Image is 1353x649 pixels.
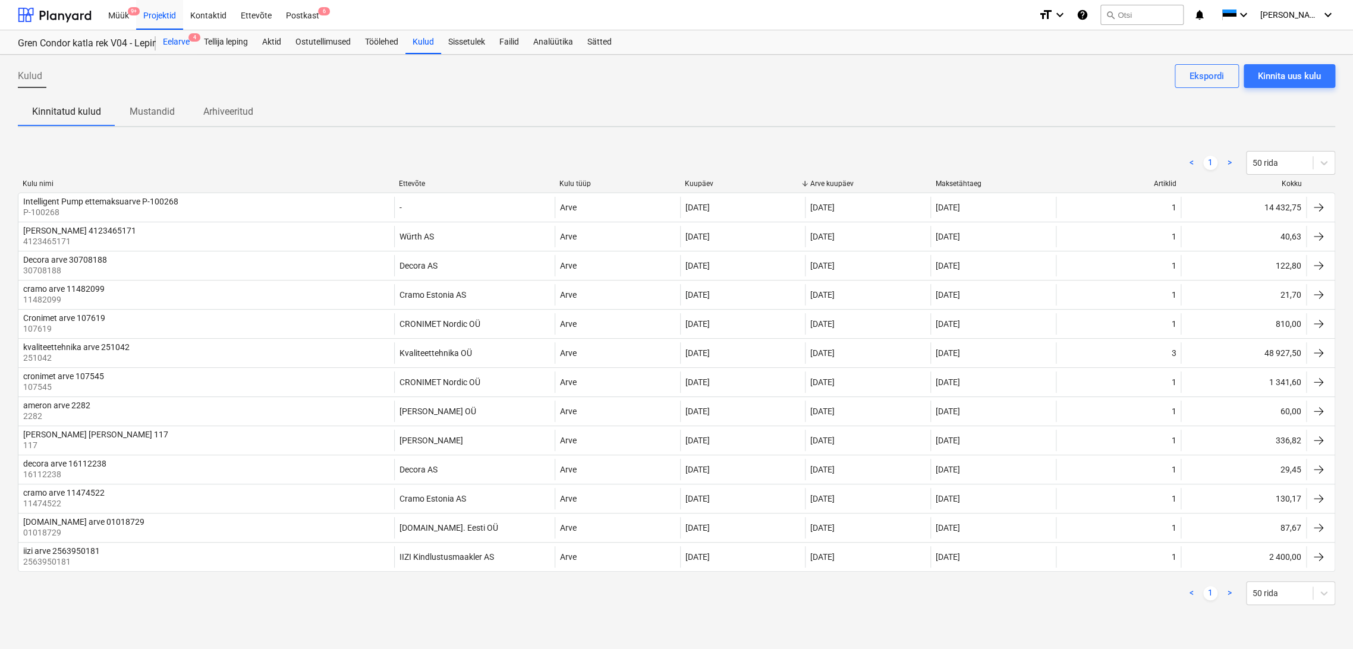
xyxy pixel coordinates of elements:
[1171,465,1176,474] div: 1
[23,352,132,364] p: 251042
[1190,68,1224,84] div: Ekspordi
[936,203,960,212] div: [DATE]
[18,37,141,50] div: Gren Condor katla rek V04 - Lepingusse
[23,235,139,247] p: 4123465171
[936,377,960,387] div: [DATE]
[810,319,835,329] div: [DATE]
[936,232,960,241] div: [DATE]
[685,407,710,416] div: [DATE]
[399,407,476,416] div: [PERSON_NAME] OÜ
[1100,5,1184,25] button: Otsi
[23,197,178,206] div: Intelligent Pump ettemaksuarve P-100268
[560,523,577,533] div: Arve
[936,319,960,329] div: [DATE]
[23,264,109,276] p: 30708188
[685,436,710,445] div: [DATE]
[810,179,926,188] div: Arve kuupäev
[1181,430,1306,451] div: 336,82
[441,30,492,54] a: Sissetulek
[560,377,577,387] div: Arve
[23,517,144,527] div: [DOMAIN_NAME] arve 01018729
[1039,8,1053,22] i: format_size
[936,552,960,562] div: [DATE]
[1236,8,1251,22] i: keyboard_arrow_down
[936,465,960,474] div: [DATE]
[810,348,835,358] div: [DATE]
[399,348,472,358] div: Kvaliteettehnika OÜ
[1222,156,1236,170] a: Next page
[1171,348,1176,358] div: 3
[255,30,288,54] a: Aktid
[1181,197,1306,218] div: 14 432,75
[560,465,577,474] div: Arve
[810,494,835,503] div: [DATE]
[1184,156,1198,170] a: Previous page
[935,179,1051,188] div: Maksetähtaeg
[1181,517,1306,538] div: 87,67
[936,494,960,503] div: [DATE]
[560,407,577,416] div: Arve
[156,30,197,54] a: Eelarve4
[1181,284,1306,305] div: 21,70
[685,179,801,188] div: Kuupäev
[318,7,330,15] span: 6
[1171,436,1176,445] div: 1
[560,261,577,270] div: Arve
[1106,10,1115,20] span: search
[23,430,168,439] div: [PERSON_NAME] [PERSON_NAME] 117
[492,30,526,54] div: Failid
[23,488,105,497] div: cramo arve 11474522
[23,556,102,568] p: 2563950181
[23,342,130,352] div: kvaliteettehnika arve 251042
[560,232,577,241] div: Arve
[936,523,960,533] div: [DATE]
[560,552,577,562] div: Arve
[580,30,619,54] a: Sätted
[936,261,960,270] div: [DATE]
[1171,407,1176,416] div: 1
[23,206,181,218] p: P-100268
[399,494,466,503] div: Cramo Estonia AS
[685,319,710,329] div: [DATE]
[1181,255,1306,276] div: 122,80
[526,30,580,54] a: Analüütika
[23,313,105,323] div: Cronimet arve 107619
[23,179,389,188] div: Kulu nimi
[399,465,438,474] div: Decora AS
[1181,313,1306,335] div: 810,00
[685,552,710,562] div: [DATE]
[32,105,101,119] p: Kinnitatud kulud
[1171,319,1176,329] div: 1
[685,494,710,503] div: [DATE]
[1258,68,1321,84] div: Kinnita uus kulu
[559,179,675,188] div: Kulu tüüp
[1171,523,1176,533] div: 1
[560,348,577,358] div: Arve
[405,30,441,54] a: Kulud
[399,552,494,562] div: IIZI Kindlustusmaakler AS
[1181,401,1306,422] div: 60,00
[1171,552,1176,562] div: 1
[399,179,550,188] div: Ettevõte
[1181,371,1306,393] div: 1 341,60
[685,465,710,474] div: [DATE]
[1260,10,1320,20] span: [PERSON_NAME][GEOGRAPHIC_DATA]
[1181,226,1306,247] div: 40,63
[810,436,835,445] div: [DATE]
[1193,8,1205,22] i: notifications
[1171,261,1176,270] div: 1
[810,232,835,241] div: [DATE]
[560,319,577,329] div: Arve
[1181,459,1306,480] div: 29,45
[810,203,835,212] div: [DATE]
[560,290,577,300] div: Arve
[188,33,200,42] span: 4
[197,30,255,54] a: Tellija leping
[23,294,107,305] p: 11482099
[399,377,480,387] div: CRONIMET Nordic OÜ
[810,465,835,474] div: [DATE]
[358,30,405,54] a: Töölehed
